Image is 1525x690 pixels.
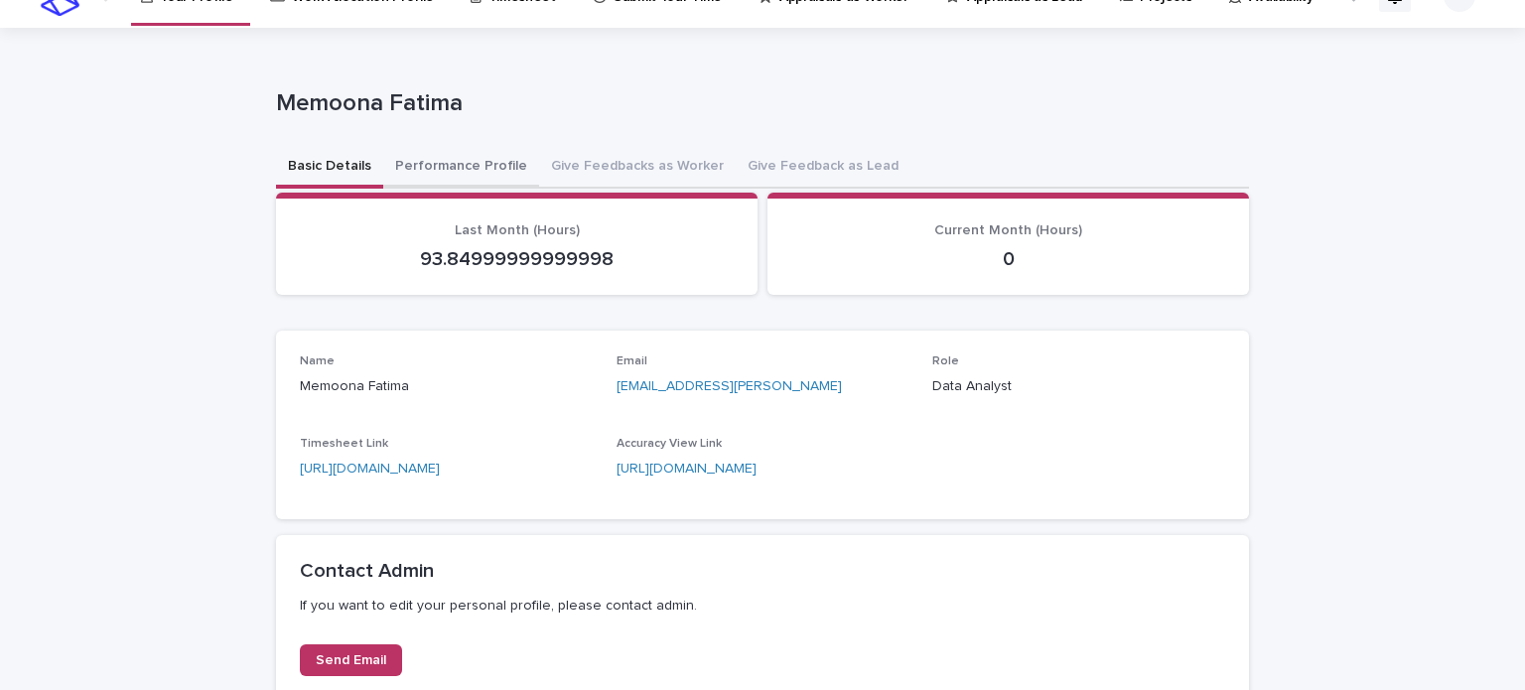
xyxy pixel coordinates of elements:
p: If you want to edit your personal profile, please contact admin. [300,597,1225,615]
button: Give Feedback as Lead [736,147,910,189]
button: Basic Details [276,147,383,189]
button: Give Feedbacks as Worker [539,147,736,189]
p: Data Analyst [932,376,1225,397]
p: Memoona Fatima [300,376,593,397]
p: Memoona Fatima [276,89,1241,118]
span: Accuracy View Link [617,438,722,450]
span: Timesheet Link [300,438,388,450]
button: Performance Profile [383,147,539,189]
span: Name [300,355,335,367]
h2: Contact Admin [300,559,1225,583]
a: [URL][DOMAIN_NAME] [300,462,440,476]
span: Last Month (Hours) [455,223,580,237]
p: 0 [791,247,1225,271]
span: Current Month (Hours) [934,223,1082,237]
a: [EMAIL_ADDRESS][PERSON_NAME] [617,379,842,393]
span: Email [617,355,647,367]
a: Send Email [300,644,402,676]
span: Send Email [316,653,386,667]
p: 93.84999999999998 [300,247,734,271]
span: Role [932,355,959,367]
a: [URL][DOMAIN_NAME] [617,462,757,476]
